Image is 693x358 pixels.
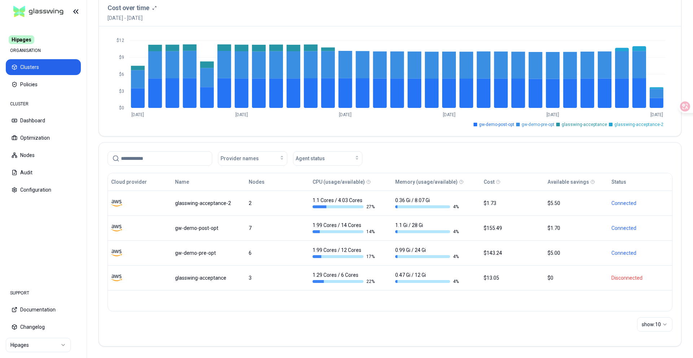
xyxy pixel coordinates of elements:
div: gw-demo-pre-opt [175,249,242,257]
button: Changelog [6,319,81,335]
button: Configuration [6,182,81,198]
div: 1.1 Cores / 4.03 Cores [313,197,376,210]
h3: Cost over time [108,3,149,13]
button: Agent status [293,151,362,166]
button: Clusters [6,59,81,75]
tspan: $3 [119,89,124,94]
span: glasswing-acceptance-2 [614,122,663,127]
div: ORGANISATION [6,43,81,58]
div: 4 % [395,204,459,210]
tspan: [DATE] [235,112,248,117]
span: Agent status [296,155,325,162]
div: 27 % [313,204,376,210]
div: 17 % [313,254,376,259]
div: gw-demo-post-opt [175,224,242,232]
div: Connected [611,224,669,232]
span: Provider names [221,155,259,162]
div: glasswing-acceptance [175,274,242,281]
div: $1.73 [484,200,541,207]
button: Optimization [6,130,81,146]
button: Name [175,175,189,189]
div: 6 [249,249,306,257]
div: 4 % [395,254,459,259]
div: $143.24 [484,249,541,257]
div: $5.50 [548,200,605,207]
button: Policies [6,77,81,92]
div: $1.70 [548,224,605,232]
img: GlassWing [10,3,66,20]
div: 4 % [395,229,459,235]
button: Memory (usage/available) [395,175,458,189]
div: 1.1 Gi / 28 Gi [395,222,459,235]
div: Disconnected [611,274,669,281]
img: aws [111,248,122,258]
tspan: $9 [119,55,124,60]
div: 22 % [313,279,376,284]
button: Available savings [548,175,589,189]
tspan: [DATE] [546,112,559,117]
div: SUPPORT [6,286,81,300]
button: Nodes [249,175,265,189]
button: Provider names [218,151,287,166]
div: 0.36 Gi / 8.07 Gi [395,197,459,210]
tspan: [DATE] [339,112,352,117]
div: $0 [548,274,605,281]
button: Documentation [6,302,81,318]
div: 1.99 Cores / 12 Cores [313,246,376,259]
div: 1.29 Cores / 6 Cores [313,271,376,284]
button: Cost [484,175,494,189]
tspan: $0 [119,105,124,110]
img: aws [111,223,122,233]
tspan: [DATE] [650,112,663,117]
span: glasswing-acceptance [562,122,607,127]
div: $5.00 [548,249,605,257]
span: [DATE] - [DATE] [108,14,157,22]
button: Nodes [6,147,81,163]
img: aws [111,272,122,283]
div: Status [611,178,626,185]
div: 3 [249,274,306,281]
div: $155.49 [484,224,541,232]
div: glasswing-acceptance-2 [175,200,242,207]
tspan: $12 [117,38,124,43]
div: Connected [611,249,669,257]
div: 0.99 Gi / 24 Gi [395,246,459,259]
button: Cloud provider [111,175,147,189]
button: Dashboard [6,113,81,128]
img: aws [111,198,122,209]
div: Connected [611,200,669,207]
div: 2 [249,200,306,207]
div: 0.47 Gi / 12 Gi [395,271,459,284]
span: gw-demo-post-opt [479,122,514,127]
div: 1.99 Cores / 14 Cores [313,222,376,235]
div: 4 % [395,279,459,284]
tspan: [DATE] [131,112,144,117]
div: $13.05 [484,274,541,281]
span: Hipages [9,35,34,44]
span: gw-demo-pre-opt [522,122,554,127]
div: CLUSTER [6,97,81,111]
button: CPU (usage/available) [313,175,365,189]
tspan: $6 [119,72,124,77]
button: Audit [6,165,81,180]
tspan: [DATE] [443,112,456,117]
div: 14 % [313,229,376,235]
div: 7 [249,224,306,232]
